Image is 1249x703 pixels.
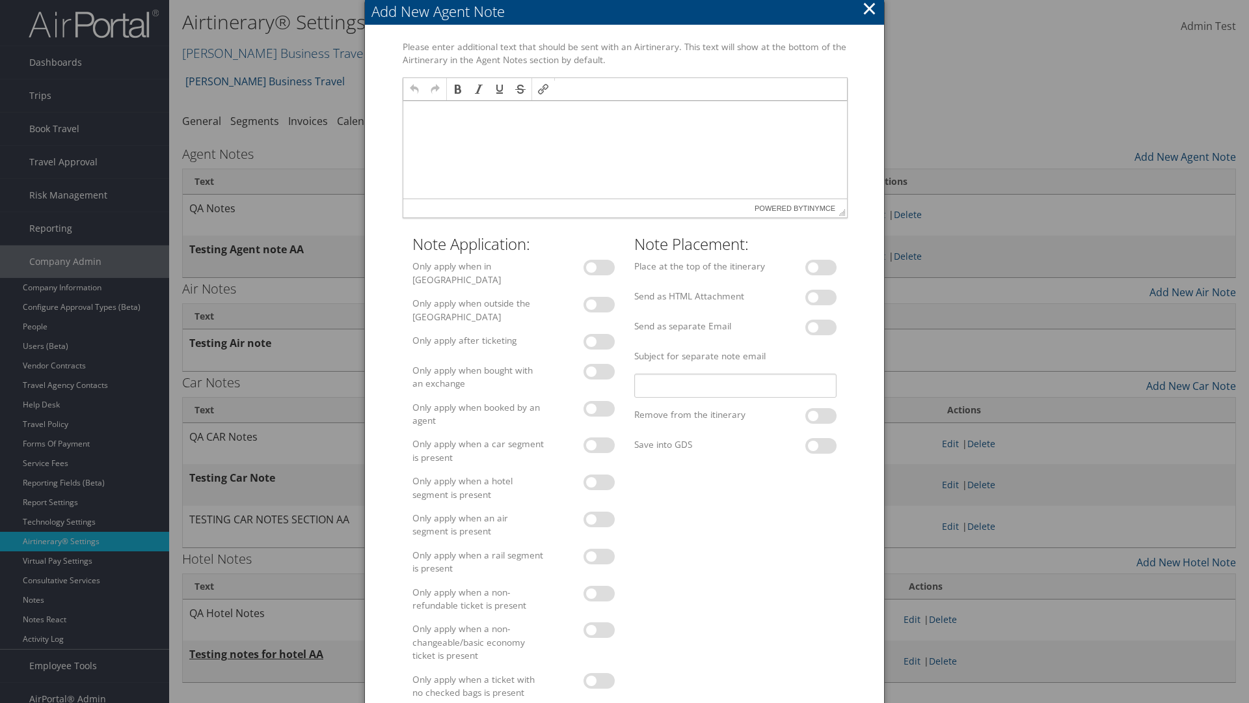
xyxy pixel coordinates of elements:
[407,586,549,613] label: Only apply when a non-refundable ticket is present
[407,334,549,347] label: Only apply after ticketing
[412,233,615,255] h2: Note Application:
[425,79,445,99] div: Redo
[407,260,549,286] label: Only apply when in [GEOGRAPHIC_DATA]
[407,549,549,575] label: Only apply when a rail segment is present
[629,350,842,363] label: Subject for separate note email
[407,364,549,391] label: Only apply when bought with an exchange
[407,401,549,428] label: Only apply when booked by an agent
[533,79,553,99] div: Insert/edit link
[407,622,549,662] label: Only apply when a non-changeable/basic economy ticket is present
[490,79,509,99] div: Underline
[634,233,837,255] h2: Note Placement:
[407,512,549,538] label: Only apply when an air segment is present
[755,199,835,217] span: Powered by
[803,204,836,212] a: tinymce
[629,260,771,273] label: Place at the top of the itinerary
[629,408,771,421] label: Remove from the itinerary
[397,40,852,67] label: Please enter additional text that should be sent with an Airtinerary. This text will show at the ...
[407,475,549,501] label: Only apply when a hotel segment is present
[407,673,549,700] label: Only apply when a ticket with no checked bags is present
[371,1,884,21] div: Add New Agent Note
[469,79,489,99] div: Italic
[407,437,549,464] label: Only apply when a car segment is present
[629,320,771,333] label: Send as separate Email
[407,297,549,324] label: Only apply when outside the [GEOGRAPHIC_DATA]
[511,79,530,99] div: Strikethrough
[405,79,424,99] div: Undo
[629,438,771,451] label: Save into GDS
[403,101,847,199] iframe: Rich Text Area. Press ALT-F9 for menu. Press ALT-F10 for toolbar. Press ALT-0 for help
[629,290,771,303] label: Send as HTML Attachment
[448,79,468,99] div: Bold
